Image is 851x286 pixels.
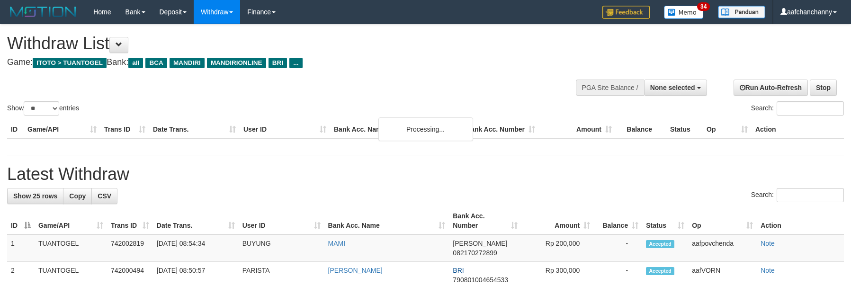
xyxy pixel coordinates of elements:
th: Bank Acc. Number: activate to sort column ascending [449,207,521,234]
span: ... [289,58,302,68]
td: Rp 200,000 [521,234,594,262]
span: BRI [269,58,287,68]
img: panduan.png [718,6,765,18]
span: [PERSON_NAME] [453,240,507,247]
th: Date Trans. [149,121,240,138]
a: [PERSON_NAME] [328,267,383,274]
td: 742002819 [107,234,153,262]
span: ITOTO > TUANTOGEL [33,58,107,68]
th: Game/API [24,121,100,138]
img: MOTION_logo.png [7,5,79,19]
input: Search: [777,188,844,202]
th: Balance: activate to sort column ascending [594,207,642,234]
div: Processing... [378,117,473,141]
span: all [128,58,143,68]
img: Button%20Memo.svg [664,6,704,19]
span: None selected [650,84,695,91]
th: Trans ID [100,121,149,138]
th: Action [757,207,844,234]
span: MANDIRIONLINE [207,58,266,68]
span: BRI [453,267,464,274]
span: BCA [145,58,167,68]
label: Search: [751,188,844,202]
th: Amount [539,121,616,138]
span: 34 [697,2,710,11]
a: Show 25 rows [7,188,63,204]
td: BUYUNG [239,234,324,262]
td: 1 [7,234,35,262]
span: CSV [98,192,111,200]
th: Bank Acc. Name: activate to sort column ascending [324,207,449,234]
select: Showentries [24,101,59,116]
span: Copy 082170272899 to clipboard [453,249,497,257]
button: None selected [644,80,707,96]
span: Accepted [646,267,674,275]
th: Bank Acc. Name [330,121,462,138]
a: Stop [810,80,837,96]
th: Status [666,121,703,138]
label: Search: [751,101,844,116]
h1: Withdraw List [7,34,558,53]
img: Feedback.jpg [602,6,650,19]
a: Note [761,240,775,247]
th: Amount: activate to sort column ascending [521,207,594,234]
th: Game/API: activate to sort column ascending [35,207,107,234]
th: User ID [240,121,330,138]
a: CSV [91,188,117,204]
th: Action [752,121,844,138]
th: Bank Acc. Number [462,121,539,138]
span: Accepted [646,240,674,248]
h1: Latest Withdraw [7,165,844,184]
div: PGA Site Balance / [576,80,644,96]
span: Show 25 rows [13,192,57,200]
input: Search: [777,101,844,116]
span: MANDIRI [170,58,205,68]
a: Run Auto-Refresh [734,80,808,96]
label: Show entries [7,101,79,116]
th: ID [7,121,24,138]
th: ID: activate to sort column descending [7,207,35,234]
td: [DATE] 08:54:34 [153,234,239,262]
td: aafpovchenda [688,234,757,262]
th: Date Trans.: activate to sort column ascending [153,207,239,234]
a: Copy [63,188,92,204]
a: MAMI [328,240,346,247]
span: Copy [69,192,86,200]
span: Copy 790801004654533 to clipboard [453,276,508,284]
td: - [594,234,642,262]
th: Op: activate to sort column ascending [688,207,757,234]
h4: Game: Bank: [7,58,558,67]
th: Trans ID: activate to sort column ascending [107,207,153,234]
th: Status: activate to sort column ascending [642,207,688,234]
th: User ID: activate to sort column ascending [239,207,324,234]
a: Note [761,267,775,274]
td: TUANTOGEL [35,234,107,262]
th: Op [703,121,752,138]
th: Balance [616,121,666,138]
